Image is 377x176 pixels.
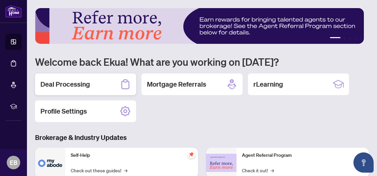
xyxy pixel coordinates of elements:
h3: Brokerage & Industry Updates [35,133,369,142]
button: 5 [359,37,362,40]
a: Check out these guides!→ [71,167,127,174]
button: Open asap [353,152,374,173]
h1: Welcome back Ekua! What are you working on [DATE]? [35,55,369,68]
img: Agent Referral Program [206,154,237,172]
img: Slide 0 [35,8,364,44]
h2: rLearning [253,80,283,89]
button: 2 [343,37,346,40]
button: 1 [330,37,341,40]
h2: Profile Settings [40,107,87,116]
button: 3 [349,37,351,40]
h2: Mortgage Referrals [147,80,206,89]
span: pushpin [187,150,195,158]
p: Agent Referral Program [242,152,364,159]
span: → [271,167,274,174]
p: Self-Help [71,152,193,159]
span: → [124,167,127,174]
span: EB [10,158,18,167]
button: 4 [354,37,357,40]
h2: Deal Processing [40,80,90,89]
img: logo [5,5,22,18]
a: Check it out!→ [242,167,274,174]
